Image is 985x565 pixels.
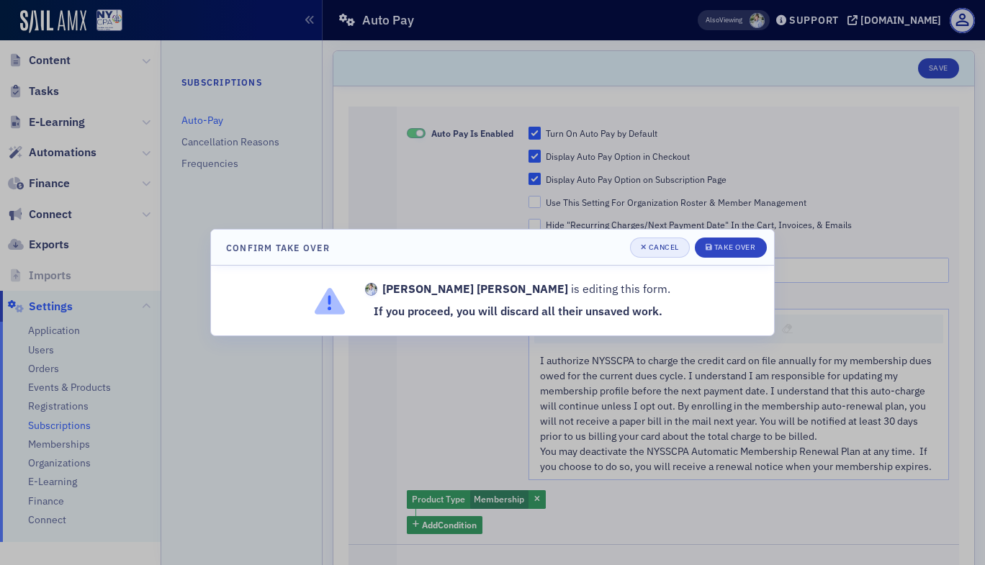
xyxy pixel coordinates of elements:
[365,303,671,320] p: If you proceed, you will discard all their unsaved work.
[630,238,690,258] button: Cancel
[226,241,330,254] h4: Confirm Take Over
[695,238,767,258] button: Take Over
[365,281,671,298] p: is editing this form.
[365,283,378,296] span: Luke Abell
[714,243,756,251] div: Take Over
[649,243,679,251] div: Cancel
[382,281,568,298] strong: [PERSON_NAME] [PERSON_NAME]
